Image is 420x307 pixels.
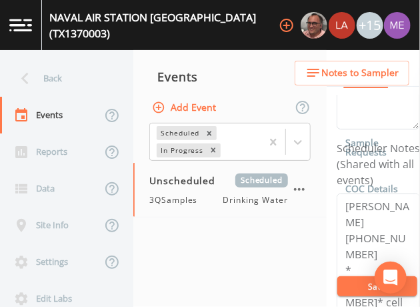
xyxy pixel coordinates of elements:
[149,174,225,188] span: Unscheduled
[300,12,328,39] div: Mike Franklin
[206,143,221,158] div: Remove In Progress
[49,9,273,41] div: NAVAL AIR STATION [GEOGRAPHIC_DATA] (TX1370003)
[384,12,411,39] img: d4d65db7c401dd99d63b7ad86343d265
[357,12,383,39] div: +15
[157,126,202,140] div: Scheduled
[328,12,356,39] div: Lauren Saenz
[321,65,399,81] span: Notes to Sampler
[9,19,32,31] img: logo
[343,87,399,125] a: Recurrence
[133,60,327,93] div: Events
[295,61,409,85] button: Notes to Sampler
[343,50,389,88] a: Schedule
[149,95,221,120] button: Add Event
[337,140,420,188] label: Scheduler Notes (Shared with all events)
[133,163,327,218] a: UnscheduledScheduled3QSamplesDrinking Water
[301,12,327,39] img: e2d790fa78825a4bb76dcb6ab311d44c
[235,174,288,188] span: Scheduled
[223,194,288,206] span: Drinking Water
[329,12,355,39] img: cf6e799eed601856facf0d2563d1856d
[149,194,206,206] span: 3QSamples
[202,126,217,140] div: Remove Scheduled
[375,262,407,294] div: Open Intercom Messenger
[157,143,206,158] div: In Progress
[337,276,417,296] button: Save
